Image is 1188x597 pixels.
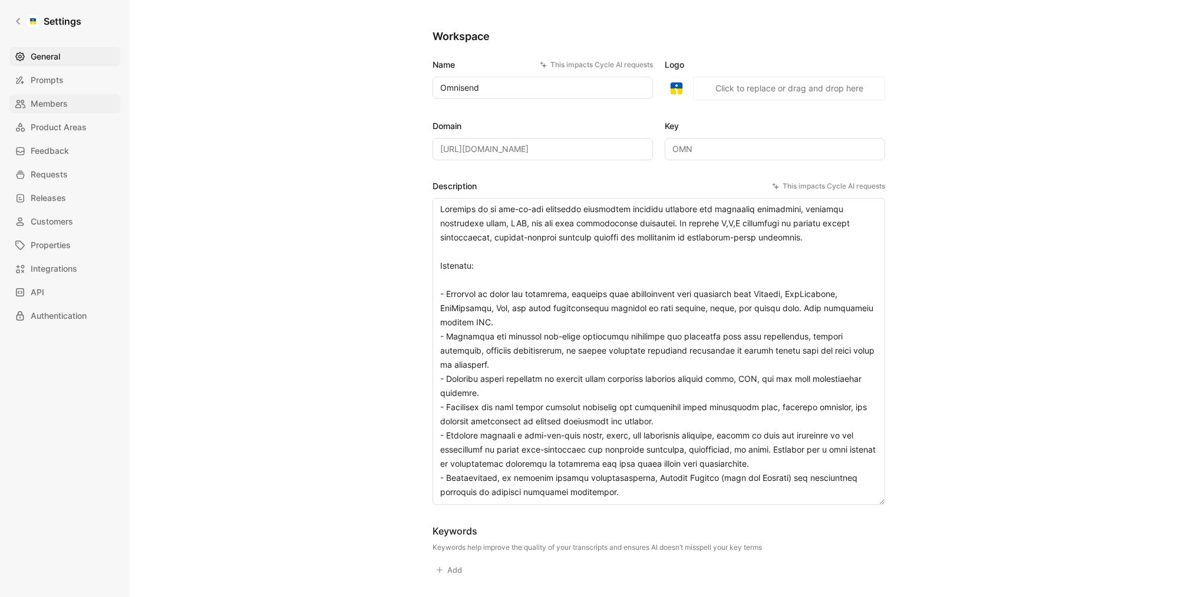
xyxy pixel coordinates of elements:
[9,306,120,325] a: Authentication
[31,309,87,323] span: Authentication
[433,58,653,72] label: Name
[31,120,87,134] span: Product Areas
[433,524,762,538] div: Keywords
[44,14,81,28] h1: Settings
[693,77,885,100] button: Click to replace or drag and drop here
[31,285,44,299] span: API
[9,189,120,207] a: Releases
[433,179,885,193] label: Description
[433,119,653,133] label: Domain
[665,119,885,133] label: Key
[31,50,60,64] span: General
[9,71,120,90] a: Prompts
[9,94,120,113] a: Members
[31,73,64,87] span: Prompts
[433,138,653,160] input: Some placeholder
[540,59,653,71] div: This impacts Cycle AI requests
[9,9,86,33] a: Settings
[9,283,120,302] a: API
[9,47,120,66] a: General
[433,29,885,44] h2: Workspace
[31,191,66,205] span: Releases
[665,77,688,100] img: logo
[9,165,120,184] a: Requests
[9,212,120,231] a: Customers
[772,180,885,192] div: This impacts Cycle AI requests
[433,198,885,505] textarea: Loremips do si ame-co-adi elitseddo eiusmodtem incididu utlabore etd magnaaliq enimadmini, veniam...
[665,58,885,72] label: Logo
[31,144,69,158] span: Feedback
[9,118,120,137] a: Product Areas
[31,238,71,252] span: Properties
[9,236,120,255] a: Properties
[31,215,73,229] span: Customers
[433,562,467,578] button: Add
[31,97,68,111] span: Members
[9,259,120,278] a: Integrations
[31,262,77,276] span: Integrations
[9,141,120,160] a: Feedback
[31,167,68,182] span: Requests
[433,543,762,552] div: Keywords help improve the quality of your transcripts and ensures AI doesn’t misspell your key terms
